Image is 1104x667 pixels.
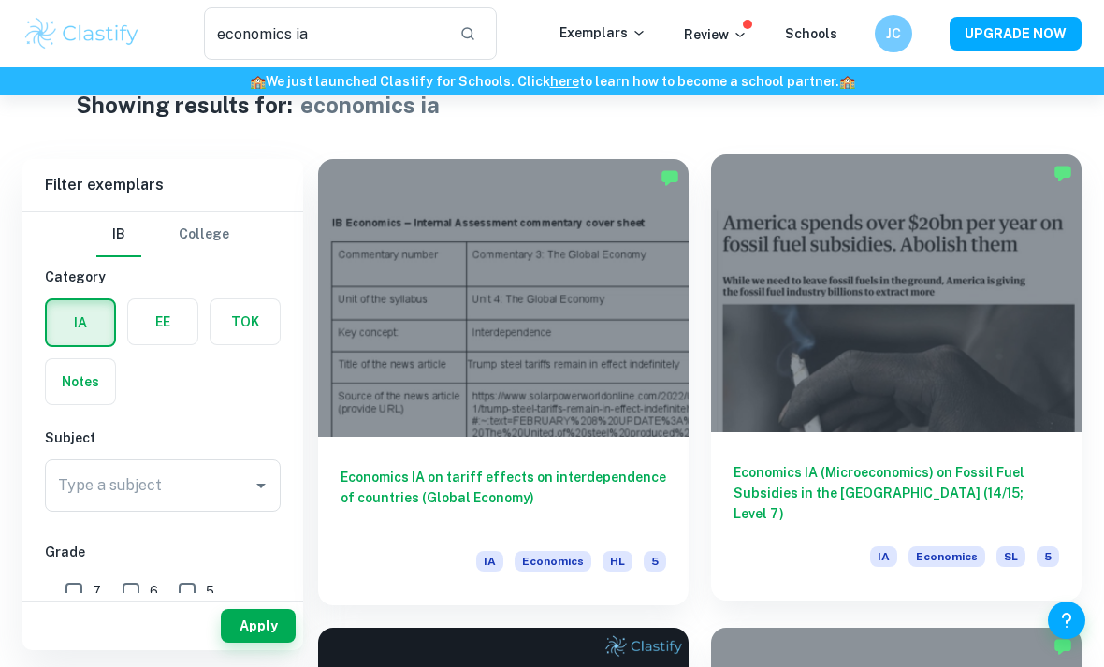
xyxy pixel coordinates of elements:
[22,159,303,211] h6: Filter exemplars
[318,159,689,605] a: Economics IA on tariff effects on interdependence of countries (Global Economy)IAEconomicsHL5
[1048,602,1085,639] button: Help and Feedback
[211,299,280,344] button: TOK
[96,212,141,257] button: IB
[300,88,440,122] h1: economics ia
[47,300,114,345] button: IA
[45,542,281,562] h6: Grade
[839,74,855,89] span: 🏫
[46,359,115,404] button: Notes
[179,212,229,257] button: College
[76,88,293,122] h1: Showing results for:
[248,472,274,499] button: Open
[4,71,1100,92] h6: We just launched Clastify for Schools. Click to learn how to become a school partner.
[93,581,101,602] span: 7
[711,159,1082,605] a: Economics IA (Microeconomics) on Fossil Fuel Subsidies in the [GEOGRAPHIC_DATA] (14/15; Level 7)I...
[785,26,837,41] a: Schools
[1053,164,1072,182] img: Marked
[883,23,905,44] h6: JC
[1037,546,1059,567] span: 5
[550,74,579,89] a: here
[341,467,666,529] h6: Economics IA on tariff effects on interdependence of countries (Global Economy)
[45,267,281,287] h6: Category
[559,22,646,43] p: Exemplars
[150,581,158,602] span: 6
[250,74,266,89] span: 🏫
[1053,637,1072,656] img: Marked
[204,7,444,60] input: Search for any exemplars...
[661,168,679,187] img: Marked
[950,17,1082,51] button: UPGRADE NOW
[644,551,666,572] span: 5
[603,551,632,572] span: HL
[870,546,897,567] span: IA
[908,546,985,567] span: Economics
[515,551,591,572] span: Economics
[45,428,281,448] h6: Subject
[996,546,1025,567] span: SL
[96,212,229,257] div: Filter type choice
[22,15,141,52] img: Clastify logo
[128,299,197,344] button: EE
[875,15,912,52] button: JC
[206,581,214,602] span: 5
[476,551,503,572] span: IA
[684,24,748,45] p: Review
[221,609,296,643] button: Apply
[734,462,1059,524] h6: Economics IA (Microeconomics) on Fossil Fuel Subsidies in the [GEOGRAPHIC_DATA] (14/15; Level 7)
